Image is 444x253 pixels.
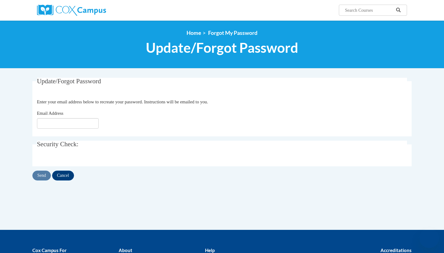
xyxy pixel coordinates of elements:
[419,228,439,248] iframe: Button to launch messaging window
[37,140,79,148] span: Security Check:
[37,77,101,85] span: Update/Forgot Password
[37,5,154,16] a: Cox Campus
[344,6,394,14] input: Search Courses
[37,5,106,16] img: Cox Campus
[208,30,257,36] span: Forgot My Password
[146,39,298,56] span: Update/Forgot Password
[32,247,67,253] b: Cox Campus For
[37,99,208,104] span: Enter your email address below to recreate your password. Instructions will be emailed to you.
[52,171,74,180] input: Cancel
[205,247,215,253] b: Help
[119,247,132,253] b: About
[394,6,403,14] button: Search
[380,247,412,253] b: Accreditations
[187,30,201,36] a: Home
[37,118,99,129] input: Email
[37,111,64,116] span: Email Address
